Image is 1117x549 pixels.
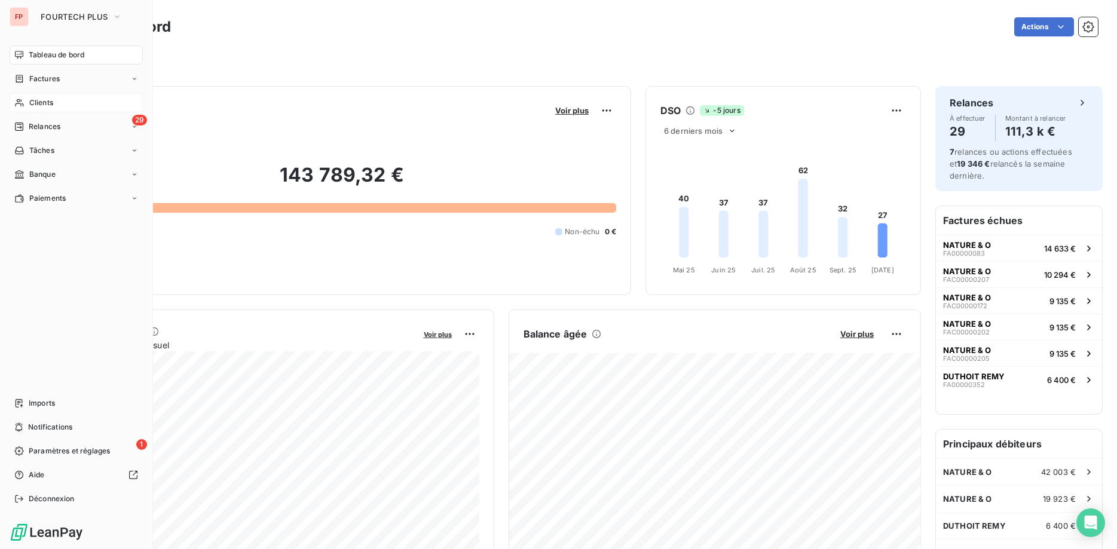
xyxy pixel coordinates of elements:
[751,266,775,274] tspan: Juil. 25
[1041,467,1076,477] span: 42 003 €
[555,106,589,115] span: Voir plus
[28,422,72,433] span: Notifications
[943,266,991,276] span: NATURE & O
[29,121,60,132] span: Relances
[943,372,1005,381] span: DUTHOIT REMY
[1044,270,1076,280] span: 10 294 €
[943,240,991,250] span: NATURE & O
[29,145,54,156] span: Tâches
[1005,115,1066,122] span: Montant à relancer
[10,523,84,542] img: Logo LeanPay
[943,302,987,309] span: FAC00000172
[943,293,991,302] span: NATURE & O
[424,330,452,339] span: Voir plus
[936,206,1102,235] h6: Factures échues
[660,103,681,118] h6: DSO
[943,250,985,257] span: FA00000083
[29,193,66,204] span: Paiements
[936,366,1102,392] button: DUTHOIT REMYFA000003526 400 €
[943,276,989,283] span: FAC00000207
[830,266,856,274] tspan: Sept. 25
[936,314,1102,340] button: NATURE & OFAC000002029 135 €
[943,355,990,362] span: FAC00000205
[136,439,147,450] span: 1
[10,465,143,484] a: Aide
[41,12,108,22] span: FOURTECH PLUS
[552,105,592,116] button: Voir plus
[29,470,45,480] span: Aide
[837,329,877,339] button: Voir plus
[1043,494,1076,504] span: 19 923 €
[943,319,991,329] span: NATURE & O
[936,340,1102,366] button: NATURE & OFAC000002059 135 €
[957,159,990,168] span: 19 346 €
[420,329,455,339] button: Voir plus
[936,235,1102,261] button: NATURE & OFA0000008314 633 €
[790,266,816,274] tspan: Août 25
[664,126,723,136] span: 6 derniers mois
[943,467,992,477] span: NATURE & O
[605,226,616,237] span: 0 €
[943,345,991,355] span: NATURE & O
[1046,521,1076,530] span: 6 400 €
[950,122,986,141] h4: 29
[943,494,992,504] span: NATURE & O
[1049,296,1076,306] span: 9 135 €
[1047,375,1076,385] span: 6 400 €
[1005,122,1066,141] h4: 111,3 k €
[943,329,990,336] span: FAC00000202
[68,339,415,351] span: Chiffre d'affaires mensuel
[10,7,29,26] div: FP
[943,381,985,388] span: FA00000352
[936,261,1102,287] button: NATURE & OFAC0000020710 294 €
[950,147,1072,180] span: relances ou actions effectuées et relancés la semaine dernière.
[950,96,993,110] h6: Relances
[1049,323,1076,332] span: 9 135 €
[840,329,874,339] span: Voir plus
[29,446,110,456] span: Paramètres et réglages
[524,327,587,341] h6: Balance âgée
[936,430,1102,458] h6: Principaux débiteurs
[950,115,986,122] span: À effectuer
[29,169,56,180] span: Banque
[29,50,84,60] span: Tableau de bord
[565,226,599,237] span: Non-échu
[936,287,1102,314] button: NATURE & OFAC000001729 135 €
[29,73,60,84] span: Factures
[68,163,616,199] h2: 143 789,32 €
[1076,508,1105,537] div: Open Intercom Messenger
[29,97,53,108] span: Clients
[871,266,894,274] tspan: [DATE]
[132,115,147,125] span: 29
[1044,244,1076,253] span: 14 633 €
[1049,349,1076,358] span: 9 135 €
[673,266,695,274] tspan: Mai 25
[1014,17,1074,36] button: Actions
[943,521,1006,530] span: DUTHOIT REMY
[950,147,954,157] span: 7
[29,398,55,409] span: Imports
[711,266,736,274] tspan: Juin 25
[700,105,743,116] span: -5 jours
[29,493,75,504] span: Déconnexion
